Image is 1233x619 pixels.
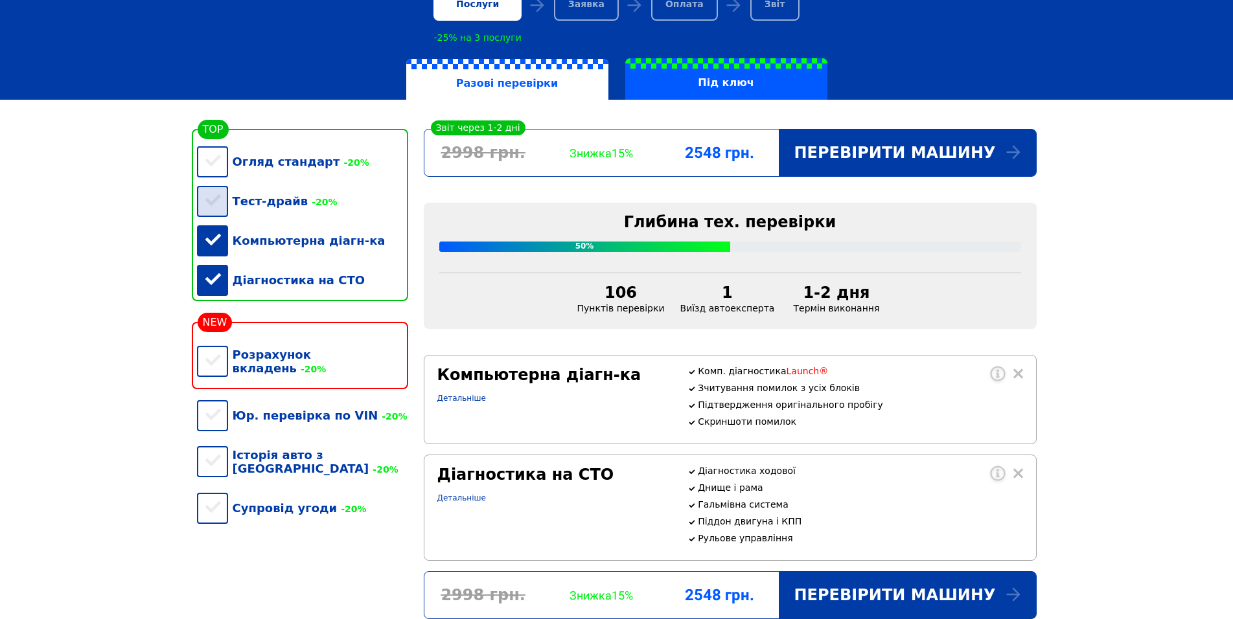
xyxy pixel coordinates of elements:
div: Тест-драйв [197,181,408,221]
div: 2548 грн. [660,144,778,162]
p: Комп. діагностика [698,366,1022,376]
a: Під ключ [617,58,836,100]
span: -20% [308,197,337,207]
p: Підтвердження оригінального пробігу [698,400,1022,410]
p: Гальмівна система [698,499,1022,510]
a: Детальніше [437,493,486,502]
label: Під ключ [625,58,827,100]
div: Термін виконання [782,284,890,313]
a: Детальніше [437,394,486,403]
span: -20% [340,157,369,168]
div: Діагностика на СТО [197,260,408,300]
p: Скриншоти помилок [698,416,1022,427]
div: Перевірити машину [779,129,1036,176]
span: -20% [378,411,407,422]
label: Разові перевірки [406,59,608,100]
div: Знижка [542,146,660,160]
div: Розрахунок вкладень [197,335,408,388]
div: 1 [680,284,775,302]
div: Юр. перевірка по VIN [197,396,408,435]
p: Діагностика ходової [698,466,1022,476]
div: Пунктів перевірки [570,284,673,313]
div: Компьютерна діагн-ка [437,366,673,384]
div: Виїзд автоексперта [673,284,783,313]
div: Перевірити машину [779,572,1036,618]
p: Піддон двигуна і КПП [698,516,1022,526]
div: Діагностика на СТО [437,466,673,484]
p: Зчитування помилок з усіх блоків [698,383,1022,393]
span: 15% [612,589,633,602]
p: Днище і рама [698,482,1022,493]
div: 1-2 дня [790,284,882,302]
span: 15% [612,146,633,160]
div: Глибина тех. перевірки [439,213,1021,231]
div: 2998 грн. [424,144,542,162]
span: -20% [369,464,398,475]
div: Історія авто з [GEOGRAPHIC_DATA] [197,435,408,488]
div: 106 [577,284,665,302]
span: -20% [297,364,326,374]
div: 50% [439,242,730,252]
span: Launch® [787,366,829,376]
div: Компьютерна діагн-ка [197,221,408,260]
div: Супровід угоди [197,488,408,528]
p: Рульове управління [698,533,1022,543]
div: 2998 грн. [424,586,542,604]
div: -25% на 3 послуги [433,32,521,43]
div: 2548 грн. [660,586,778,604]
div: Знижка [542,589,660,602]
span: -20% [337,504,366,514]
div: Огляд стандарт [197,142,408,181]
